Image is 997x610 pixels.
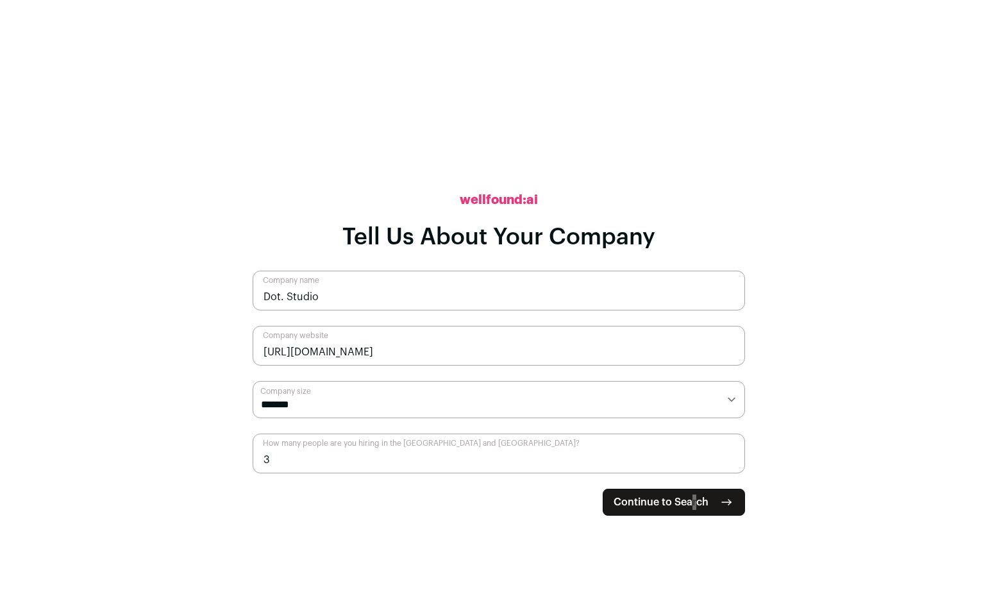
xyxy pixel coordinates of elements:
span: Continue to Search [614,495,708,510]
button: Continue to Search [603,489,745,516]
h1: Tell Us About Your Company [342,225,655,250]
h2: wellfound:ai [460,191,538,209]
input: How many people are you hiring in the US and Canada? [253,434,745,473]
input: Company name [253,271,745,310]
input: Company website [253,326,745,366]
